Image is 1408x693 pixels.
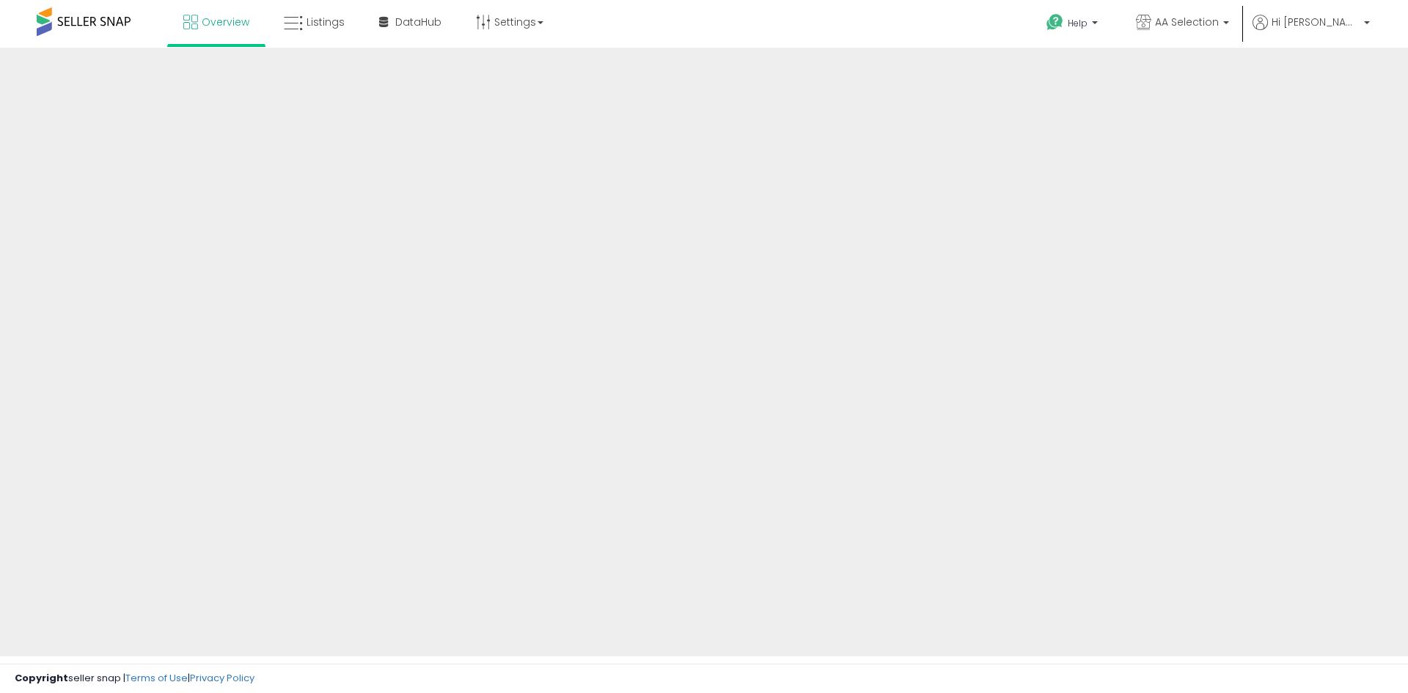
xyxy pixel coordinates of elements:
a: Help [1035,2,1112,48]
span: AA Selection [1155,15,1219,29]
span: DataHub [395,15,441,29]
span: Hi [PERSON_NAME] [1272,15,1360,29]
span: Help [1068,17,1088,29]
span: Listings [307,15,345,29]
span: Overview [202,15,249,29]
i: Get Help [1046,13,1064,32]
a: Hi [PERSON_NAME] [1253,15,1370,48]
